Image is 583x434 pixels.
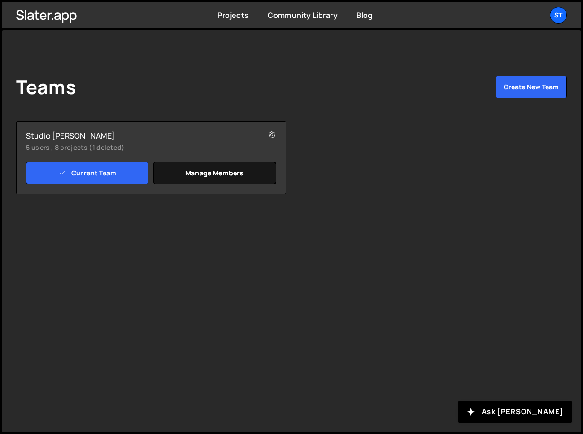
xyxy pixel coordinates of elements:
[26,162,148,184] a: Current Team
[218,10,249,20] a: Projects
[26,143,248,152] small: 5 users , 8 projects (1 deleted)
[26,131,248,140] h2: Studio [PERSON_NAME]
[458,401,572,423] button: Ask [PERSON_NAME]
[268,10,338,20] a: Community Library
[357,10,373,20] a: Blog
[16,76,76,98] h1: Teams
[496,76,567,98] button: Create New Team
[153,162,276,184] a: Manage members
[550,7,567,24] a: St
